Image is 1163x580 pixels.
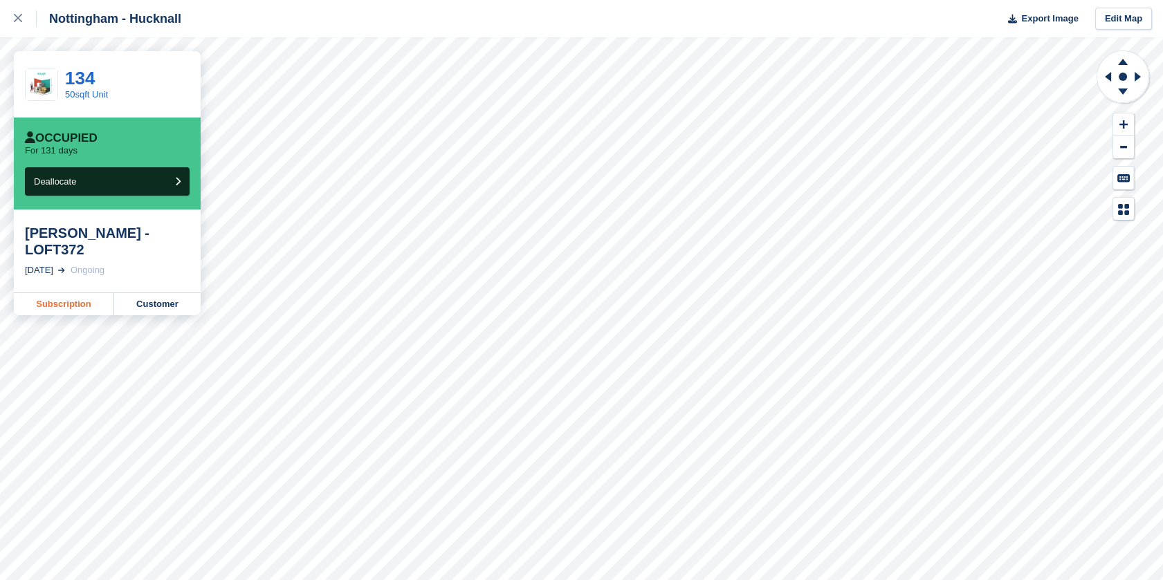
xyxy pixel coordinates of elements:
[114,293,201,315] a: Customer
[25,263,53,277] div: [DATE]
[34,176,76,187] span: Deallocate
[58,268,65,273] img: arrow-right-light-icn-cde0832a797a2874e46488d9cf13f60e5c3a73dbe684e267c42b8395dfbc2abf.svg
[1113,198,1134,221] button: Map Legend
[1113,167,1134,189] button: Keyboard Shortcuts
[1113,113,1134,136] button: Zoom In
[26,68,57,100] img: 50sqft-units.jpg
[1095,8,1152,30] a: Edit Map
[25,131,98,145] div: Occupied
[14,293,114,315] a: Subscription
[65,68,95,88] a: 134
[25,225,190,258] div: [PERSON_NAME] - LOFT372
[1021,12,1078,26] span: Export Image
[25,167,190,196] button: Deallocate
[25,145,77,156] p: For 131 days
[71,263,104,277] div: Ongoing
[1113,136,1134,159] button: Zoom Out
[1000,8,1079,30] button: Export Image
[37,10,181,27] div: Nottingham - Hucknall
[65,89,108,100] a: 50sqft Unit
